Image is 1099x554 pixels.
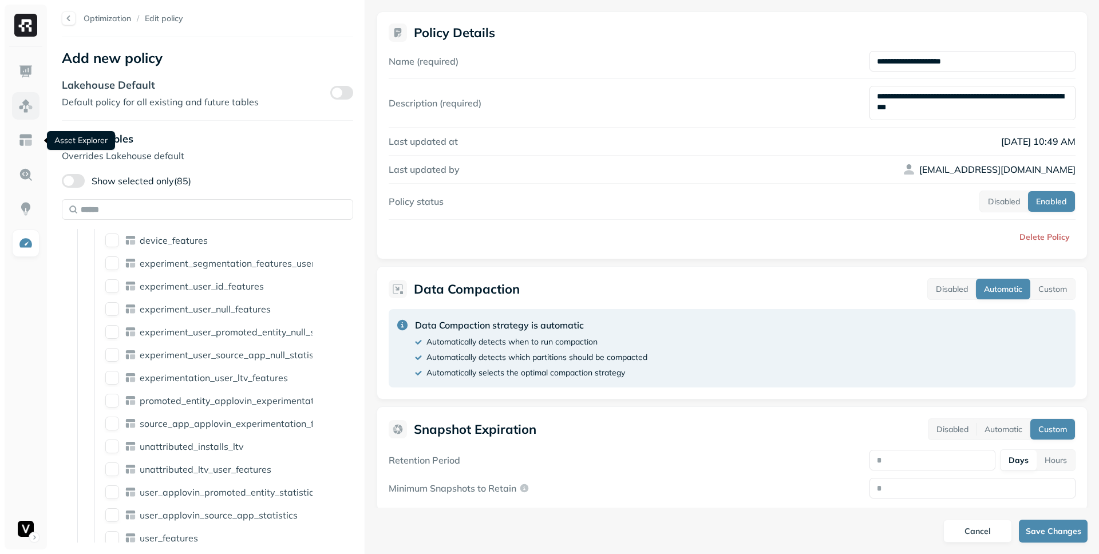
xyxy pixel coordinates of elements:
div: unattributed_ltv_user_featuresunattributed_ltv_user_features [101,460,313,478]
img: Dashboard [18,64,33,79]
img: Query Explorer [18,167,33,182]
p: unattributed_ltv_user_features [140,464,271,475]
button: experiment_segmentation_features_user [105,256,119,270]
p: Automatically detects which partitions should be compacted [426,352,647,363]
p: Optimization [84,13,131,24]
p: user_applovin_source_app_statistics [140,509,298,521]
p: Lakehouse Default [62,78,259,92]
div: experiment_user_promoted_entity_null_statisticsexperiment_user_promoted_entity_null_statistics [101,323,313,341]
p: Data Compaction strategy is automatic [415,318,647,332]
nav: breadcrumb [84,13,183,24]
label: Last updated by [389,164,460,175]
button: Save Changes [1019,520,1088,543]
p: Policy Details [414,25,495,41]
span: Edit policy [145,13,183,24]
button: Enabled [1028,191,1075,212]
p: Default policy for all existing and future tables [62,95,259,109]
p: experimentation_user_ltv_features [140,372,288,383]
p: experiment_segmentation_features_user [140,258,315,269]
label: Last updated at [389,136,458,147]
p: experiment_user_source_app_null_statistics [140,349,329,361]
p: Data Compaction [414,281,520,297]
div: experiment_user_source_app_null_statisticsexperiment_user_source_app_null_statistics [101,346,313,364]
div: Asset Explorer [47,131,115,150]
div: user_applovin_source_app_statisticsuser_applovin_source_app_statistics [101,506,313,524]
p: user_features [140,532,198,544]
button: unattributed_installs_ltv [105,440,119,453]
button: Disabled [928,419,977,440]
div: experimentation_user_ltv_featuresexperimentation_user_ltv_features [101,369,313,387]
div: promoted_entity_applovin_experimentation_featurespromoted_entity_applovin_experimentation_features [101,391,313,410]
button: experiment_user_null_features [105,302,119,316]
p: experiment_user_null_features [140,303,271,315]
img: Assets [18,98,33,113]
p: Snapshot Expiration [414,421,536,437]
p: experiment_user_id_features [140,280,264,292]
button: promoted_entity_applovin_experimentation_features [105,394,119,407]
p: user_applovin_promoted_entity_statistics [140,486,318,498]
img: Ryft [14,14,37,37]
div: user_applovin_promoted_entity_statisticsuser_applovin_promoted_entity_statistics [101,483,313,501]
label: Policy status [389,196,444,207]
button: Hours [1037,450,1075,470]
p: promoted_entity_applovin_experimentation_features [140,395,367,406]
p: Automatically selects the optimal compaction strategy [426,367,625,378]
div: experiment_segmentation_features_userexperiment_segmentation_features_user [101,254,313,272]
label: Retention Period [389,454,460,466]
p: [EMAIL_ADDRESS][DOMAIN_NAME] [919,163,1076,176]
p: / [137,13,139,24]
p: experiment_user_promoted_entity_null_statistics [140,326,349,338]
button: source_app_applovin_experimentation_features [105,417,119,430]
img: Asset Explorer [18,133,33,148]
button: Automatic [976,279,1030,299]
button: experiment_user_source_app_null_statistics [105,348,119,362]
p: [DATE] 10:49 AM [869,134,1076,148]
button: user_features [105,531,119,545]
button: device_features [105,234,119,247]
button: Disabled [980,191,1028,212]
p: unattributed_installs_ltv [140,441,244,452]
div: source_app_applovin_experimentation_featuressource_app_applovin_experimentation_features [101,414,313,433]
img: Optimization [18,236,33,251]
button: experiment_user_promoted_entity_null_statistics [105,325,119,339]
p: Specific tables [62,132,353,145]
button: Custom [1030,419,1075,440]
button: Days [1001,450,1037,470]
button: Automatic [977,419,1030,440]
button: unattributed_ltv_user_features [105,462,119,476]
button: Delete Policy [1010,227,1076,247]
button: user_applovin_promoted_entity_statistics [105,485,119,499]
div: experiment_user_null_featuresexperiment_user_null_features [101,300,313,318]
label: Name (required) [389,56,458,67]
p: device_features [140,235,208,246]
button: Disabled [928,279,976,299]
p: Add new policy [62,49,353,67]
button: Cancel [943,520,1012,543]
button: Custom [1030,279,1075,299]
p: Automatically detects when to run compaction [426,337,598,347]
button: experiment_user_id_features [105,279,119,293]
p: Overrides Lakehouse default [62,149,353,163]
img: Insights [18,201,33,216]
div: device_featuresdevice_features [101,231,313,250]
img: Voodoo [18,521,34,537]
p: source_app_applovin_experimentation_features [140,418,346,429]
button: experimentation_user_ltv_features [105,371,119,385]
p: Minimum Snapshots to Retain [389,482,516,494]
button: user_applovin_source_app_statistics [105,508,119,522]
div: experiment_user_id_featuresexperiment_user_id_features [101,277,313,295]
